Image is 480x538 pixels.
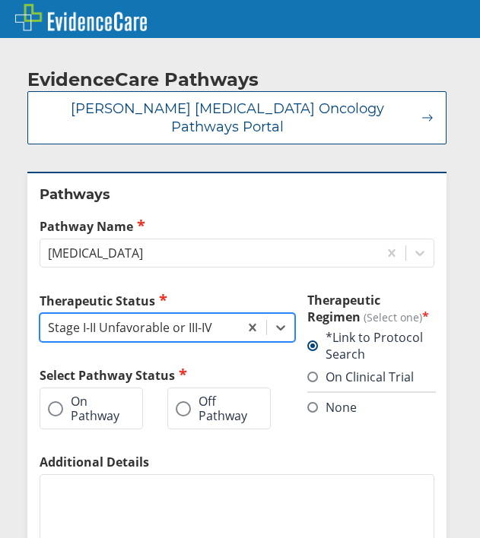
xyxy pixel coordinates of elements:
[40,454,434,470] label: Additional Details
[40,185,434,204] h2: Pathways
[40,292,295,309] label: Therapeutic Status
[307,399,357,416] label: None
[40,217,434,235] label: Pathway Name
[40,366,295,384] h2: Select Pathway Status
[307,369,414,385] label: On Clinical Trial
[307,292,434,325] h3: Therapeutic Regimen
[27,68,259,91] h2: EvidenceCare Pathways
[364,310,422,324] span: (Select one)
[48,394,119,422] label: On Pathway
[307,329,434,362] label: *Link to Protocol Search
[40,100,414,136] span: [PERSON_NAME] [MEDICAL_DATA] Oncology Pathways Portal
[48,319,212,336] div: Stage I-II Unfavorable or III-IV
[48,245,143,261] div: [MEDICAL_DATA]
[27,91,447,144] button: [PERSON_NAME] [MEDICAL_DATA] Oncology Pathways Portal
[15,4,147,31] img: EvidenceCare
[176,394,247,422] label: Off Pathway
